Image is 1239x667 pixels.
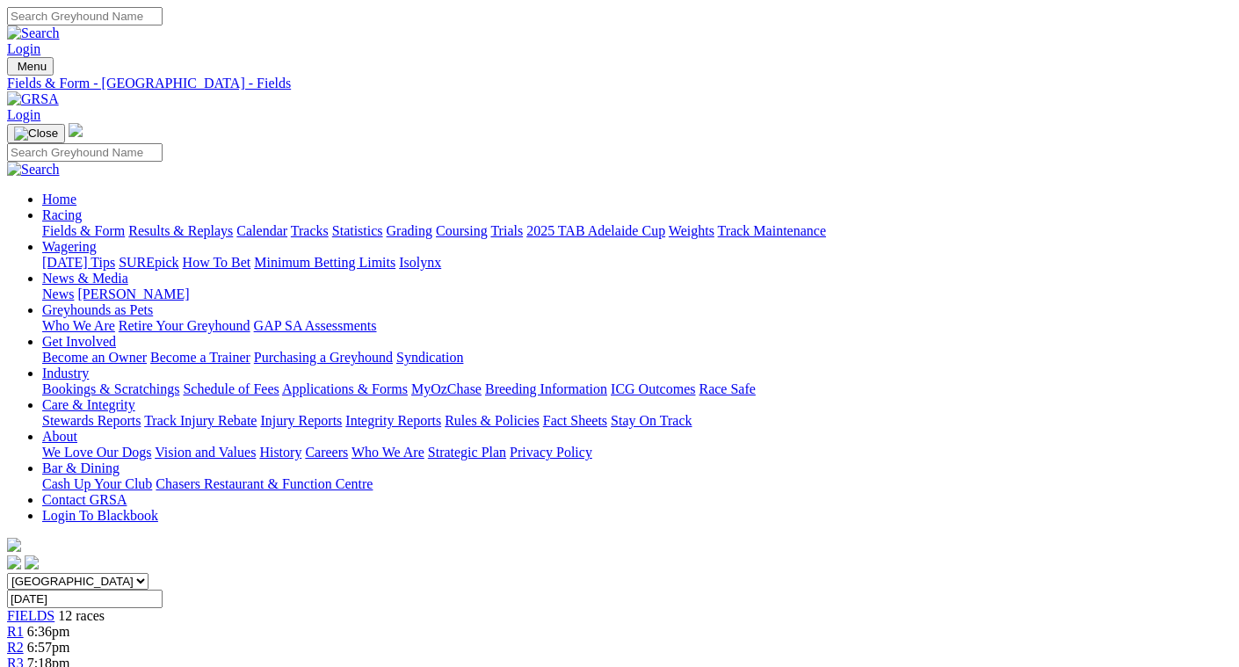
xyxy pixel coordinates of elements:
a: Fields & Form [42,223,125,238]
a: Rules & Policies [445,413,540,428]
a: About [42,429,77,444]
a: Grading [387,223,432,238]
a: Bookings & Scratchings [42,381,179,396]
div: Get Involved [42,350,1232,366]
a: Purchasing a Greyhound [254,350,393,365]
div: Industry [42,381,1232,397]
div: Bar & Dining [42,476,1232,492]
a: Results & Replays [128,223,233,238]
a: Schedule of Fees [183,381,279,396]
a: R1 [7,624,24,639]
span: Menu [18,60,47,73]
img: Search [7,25,60,41]
a: Contact GRSA [42,492,127,507]
a: Wagering [42,239,97,254]
a: Login [7,41,40,56]
a: Become a Trainer [150,350,250,365]
span: 6:57pm [27,640,70,655]
a: Retire Your Greyhound [119,318,250,333]
input: Search [7,143,163,162]
span: 6:36pm [27,624,70,639]
a: Fields & Form - [GEOGRAPHIC_DATA] - Fields [7,76,1232,91]
a: Statistics [332,223,383,238]
a: How To Bet [183,255,251,270]
a: Fact Sheets [543,413,607,428]
div: Care & Integrity [42,413,1232,429]
div: Racing [42,223,1232,239]
a: Minimum Betting Limits [254,255,395,270]
a: Racing [42,207,82,222]
a: Industry [42,366,89,381]
a: Login [7,107,40,122]
a: Who We Are [351,445,424,460]
a: Tracks [291,223,329,238]
a: Syndication [396,350,463,365]
a: We Love Our Dogs [42,445,151,460]
img: Close [14,127,58,141]
a: Stay On Track [611,413,692,428]
a: Vision and Values [155,445,256,460]
a: Trials [490,223,523,238]
a: Track Maintenance [718,223,826,238]
a: FIELDS [7,608,54,623]
a: Get Involved [42,334,116,349]
a: Track Injury Rebate [144,413,257,428]
a: R2 [7,640,24,655]
a: Integrity Reports [345,413,441,428]
div: Greyhounds as Pets [42,318,1232,334]
a: Breeding Information [485,381,607,396]
a: ICG Outcomes [611,381,695,396]
a: Chasers Restaurant & Function Centre [156,476,373,491]
img: GRSA [7,91,59,107]
a: Careers [305,445,348,460]
a: Login To Blackbook [42,508,158,523]
a: Injury Reports [260,413,342,428]
span: 12 races [58,608,105,623]
a: Coursing [436,223,488,238]
a: Care & Integrity [42,397,135,412]
img: logo-grsa-white.png [7,538,21,552]
a: News [42,286,74,301]
a: Become an Owner [42,350,147,365]
img: twitter.svg [25,555,39,569]
a: Isolynx [399,255,441,270]
button: Toggle navigation [7,124,65,143]
input: Search [7,7,163,25]
a: [PERSON_NAME] [77,286,189,301]
a: History [259,445,301,460]
a: Privacy Policy [510,445,592,460]
a: SUREpick [119,255,178,270]
div: News & Media [42,286,1232,302]
a: Race Safe [699,381,755,396]
a: Applications & Forms [282,381,408,396]
a: Stewards Reports [42,413,141,428]
a: Who We Are [42,318,115,333]
img: logo-grsa-white.png [69,123,83,137]
img: facebook.svg [7,555,21,569]
a: [DATE] Tips [42,255,115,270]
a: Greyhounds as Pets [42,302,153,317]
a: Weights [669,223,714,238]
a: News & Media [42,271,128,286]
div: About [42,445,1232,460]
div: Wagering [42,255,1232,271]
button: Toggle navigation [7,57,54,76]
a: Calendar [236,223,287,238]
a: MyOzChase [411,381,482,396]
input: Select date [7,590,163,608]
a: Bar & Dining [42,460,120,475]
a: Home [42,192,76,207]
a: 2025 TAB Adelaide Cup [526,223,665,238]
a: GAP SA Assessments [254,318,377,333]
a: Strategic Plan [428,445,506,460]
img: Search [7,162,60,178]
a: Cash Up Your Club [42,476,152,491]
